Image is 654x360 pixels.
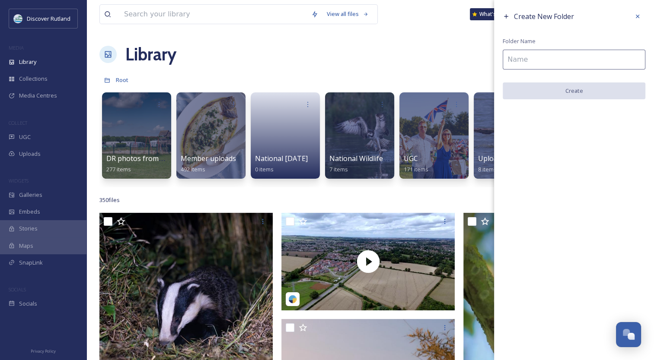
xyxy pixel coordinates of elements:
[478,155,546,173] a: Uploads from others8 items
[329,155,415,173] a: National Wildlife Day 20247 items
[19,208,40,216] span: Embeds
[514,12,574,21] span: Create New Folder
[106,155,217,173] a: DR photos from RJ Photographics277 items
[19,191,42,199] span: Galleries
[503,37,536,45] span: Folder Name
[322,6,373,22] a: View all files
[329,154,415,163] span: National Wildlife Day 2024
[106,154,217,163] span: DR photos from RJ Photographics
[19,133,31,141] span: UGC
[14,14,22,23] img: DiscoverRutlandlog37F0B7.png
[19,75,48,83] span: Collections
[181,154,236,163] span: Member uploads
[9,120,27,126] span: COLLECT
[120,5,307,24] input: Search your library
[19,58,36,66] span: Library
[404,155,428,173] a: UGC171 items
[503,82,645,99] button: Create
[478,165,497,173] span: 8 items
[19,224,38,233] span: Stories
[19,92,57,100] span: Media Centres
[19,242,33,250] span: Maps
[404,154,418,163] span: UGC
[19,259,43,267] span: SnapLink
[9,286,26,293] span: SOCIALS
[99,196,120,204] span: 350 file s
[181,165,205,173] span: 492 items
[470,8,513,20] a: What's New
[106,165,131,173] span: 277 items
[31,345,56,356] a: Privacy Policy
[478,154,546,163] span: Uploads from others
[116,76,128,84] span: Root
[31,348,56,354] span: Privacy Policy
[255,155,308,173] a: National [DATE]0 items
[329,165,348,173] span: 7 items
[181,155,236,173] a: Member uploads492 items
[9,44,24,51] span: MEDIA
[125,41,176,67] a: Library
[255,165,274,173] span: 0 items
[9,177,29,184] span: WIDGETS
[116,75,128,85] a: Root
[255,154,308,163] span: National [DATE]
[404,165,428,173] span: 171 items
[19,150,41,158] span: Uploads
[616,322,641,347] button: Open Chat
[27,15,70,22] span: Discover Rutland
[288,295,297,303] img: snapsea-logo.png
[503,50,645,69] input: Name
[19,300,37,308] span: Socials
[281,213,455,310] img: thumbnail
